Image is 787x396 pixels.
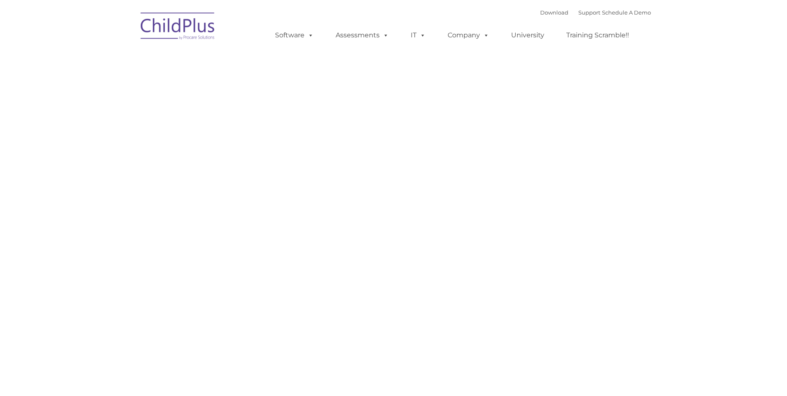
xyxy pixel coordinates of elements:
[540,9,651,16] font: |
[327,27,397,44] a: Assessments
[267,27,322,44] a: Software
[503,27,553,44] a: University
[578,9,600,16] a: Support
[602,9,651,16] a: Schedule A Demo
[136,7,219,48] img: ChildPlus by Procare Solutions
[558,27,637,44] a: Training Scramble!!
[439,27,497,44] a: Company
[402,27,434,44] a: IT
[540,9,568,16] a: Download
